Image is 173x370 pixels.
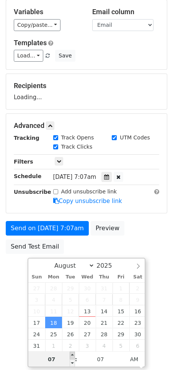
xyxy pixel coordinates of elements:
[14,121,159,130] h5: Advanced
[14,82,159,90] h5: Recipients
[53,174,96,180] span: [DATE] 7:07am
[62,294,79,305] span: August 5, 2025
[14,82,159,102] div: Loading...
[96,294,113,305] span: August 7, 2025
[77,352,124,367] input: Minute
[79,328,96,340] span: August 27, 2025
[95,262,122,269] input: Year
[124,352,145,367] span: Click to toggle
[129,340,146,351] span: September 6, 2025
[61,143,93,151] label: Track Clicks
[96,340,113,351] span: September 4, 2025
[61,188,117,196] label: Add unsubscribe link
[79,294,96,305] span: August 6, 2025
[79,282,96,294] span: July 30, 2025
[129,328,146,340] span: August 30, 2025
[113,282,129,294] span: August 1, 2025
[96,328,113,340] span: August 28, 2025
[79,340,96,351] span: September 3, 2025
[62,340,79,351] span: September 2, 2025
[113,294,129,305] span: August 8, 2025
[28,305,45,317] span: August 10, 2025
[96,282,113,294] span: July 31, 2025
[28,275,45,280] span: Sun
[28,352,75,367] input: Hour
[14,50,43,62] a: Load...
[28,317,45,328] span: August 17, 2025
[113,317,129,328] span: August 22, 2025
[14,173,41,179] strong: Schedule
[45,317,62,328] span: August 18, 2025
[14,19,60,31] a: Copy/paste...
[28,294,45,305] span: August 3, 2025
[96,305,113,317] span: August 14, 2025
[14,8,81,16] h5: Variables
[6,239,64,254] a: Send Test Email
[129,282,146,294] span: August 2, 2025
[135,333,173,370] iframe: Chat Widget
[75,352,77,367] span: :
[96,275,113,280] span: Thu
[129,294,146,305] span: August 9, 2025
[129,275,146,280] span: Sat
[62,317,79,328] span: August 19, 2025
[62,305,79,317] span: August 12, 2025
[45,328,62,340] span: August 25, 2025
[53,198,122,205] a: Copy unsubscribe link
[129,317,146,328] span: August 23, 2025
[45,305,62,317] span: August 11, 2025
[14,189,51,195] strong: Unsubscribe
[113,275,129,280] span: Fri
[45,340,62,351] span: September 1, 2025
[61,134,94,142] label: Track Opens
[113,305,129,317] span: August 15, 2025
[14,39,47,47] a: Templates
[28,328,45,340] span: August 24, 2025
[62,282,79,294] span: July 29, 2025
[62,275,79,280] span: Tue
[113,340,129,351] span: September 5, 2025
[45,294,62,305] span: August 4, 2025
[129,305,146,317] span: August 16, 2025
[96,317,113,328] span: August 21, 2025
[14,135,39,141] strong: Tracking
[120,134,150,142] label: UTM Codes
[79,305,96,317] span: August 13, 2025
[55,50,75,62] button: Save
[79,317,96,328] span: August 20, 2025
[45,282,62,294] span: July 28, 2025
[91,221,124,236] a: Preview
[14,159,33,165] strong: Filters
[113,328,129,340] span: August 29, 2025
[28,340,45,351] span: August 31, 2025
[28,282,45,294] span: July 27, 2025
[62,328,79,340] span: August 26, 2025
[92,8,159,16] h5: Email column
[6,221,89,236] a: Send on [DATE] 7:07am
[45,275,62,280] span: Mon
[79,275,96,280] span: Wed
